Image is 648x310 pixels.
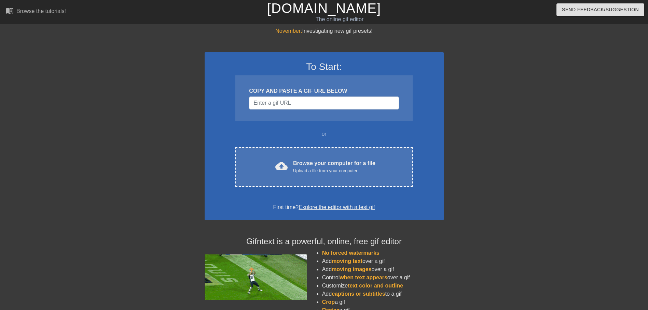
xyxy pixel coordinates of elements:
[322,299,335,305] span: Crop
[322,250,380,256] span: No forced watermarks
[562,5,639,14] span: Send Feedback/Suggestion
[249,97,399,109] input: Username
[332,291,385,297] span: captions or subtitles
[219,15,459,24] div: The online gif editor
[5,6,66,17] a: Browse the tutorials!
[293,167,375,174] div: Upload a file from your computer
[205,237,444,247] h4: Gifntext is a powerful, online, free gif editor
[322,274,444,282] li: Control over a gif
[267,1,381,16] a: [DOMAIN_NAME]
[293,159,375,174] div: Browse your computer for a file
[5,6,14,15] span: menu_book
[299,204,375,210] a: Explore the editor with a test gif
[249,87,399,95] div: COPY AND PASTE A GIF URL BELOW
[340,275,387,280] span: when text appears
[322,282,444,290] li: Customize
[213,203,435,211] div: First time?
[556,3,644,16] button: Send Feedback/Suggestion
[322,290,444,298] li: Add to a gif
[332,258,362,264] span: moving text
[275,28,302,34] span: November:
[205,254,307,300] img: football_small.gif
[348,283,403,289] span: text color and outline
[332,266,371,272] span: moving images
[16,8,66,14] div: Browse the tutorials!
[322,298,444,306] li: a gif
[205,27,444,35] div: Investigating new gif presets!
[322,257,444,265] li: Add over a gif
[322,265,444,274] li: Add over a gif
[222,130,426,138] div: or
[213,61,435,73] h3: To Start:
[275,160,288,172] span: cloud_upload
